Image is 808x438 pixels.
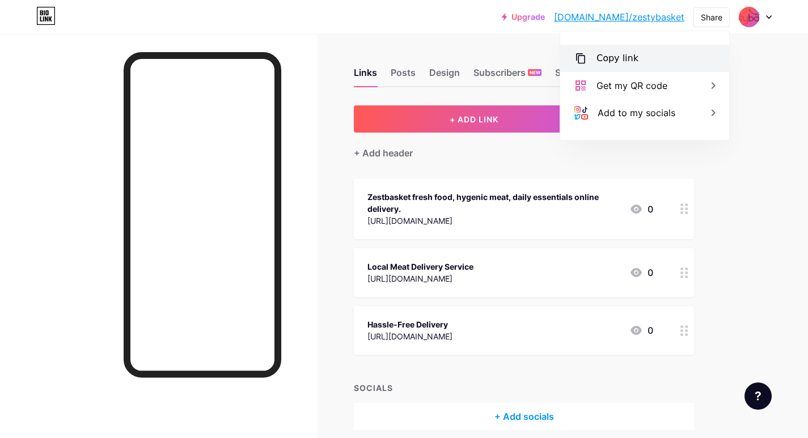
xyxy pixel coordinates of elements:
div: 0 [629,202,653,216]
div: Design [429,66,460,86]
div: Keywords by Traffic [125,67,191,74]
span: NEW [530,69,540,76]
div: Domain: [DOMAIN_NAME] [29,29,125,39]
div: [URL][DOMAIN_NAME] [367,330,452,342]
div: Subscribers [473,66,542,86]
div: Domain Overview [43,67,101,74]
div: Links [354,66,377,86]
div: + Add socials [354,403,694,430]
div: v 4.0.24 [32,18,56,27]
div: + Add header [354,146,413,160]
div: Hassle-Free Delivery [367,318,452,330]
span: + ADD LINK [450,114,498,124]
div: Add to my socials [598,106,675,120]
img: tab_keywords_by_traffic_grey.svg [113,66,122,75]
a: Upgrade [502,12,545,22]
div: Zestbasket fresh food, hygenic meat, daily essentials online delivery. [367,191,620,215]
img: logo_orange.svg [18,18,27,27]
div: Stats [555,66,578,86]
div: 0 [629,324,653,337]
img: tab_domain_overview_orange.svg [31,66,40,75]
div: [URL][DOMAIN_NAME] [367,215,620,227]
img: website_grey.svg [18,29,27,39]
img: zestybasket [738,6,760,28]
div: Local Meat Delivery Service [367,261,473,273]
div: Get my QR code [597,79,667,92]
div: Posts [391,66,416,86]
div: SOCIALS [354,382,694,394]
a: [DOMAIN_NAME]/zestybasket [554,10,684,24]
div: Share [701,11,722,23]
div: Copy link [597,52,638,65]
div: 0 [629,266,653,279]
div: [URL][DOMAIN_NAME] [367,273,473,284]
button: + ADD LINK [354,105,595,133]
